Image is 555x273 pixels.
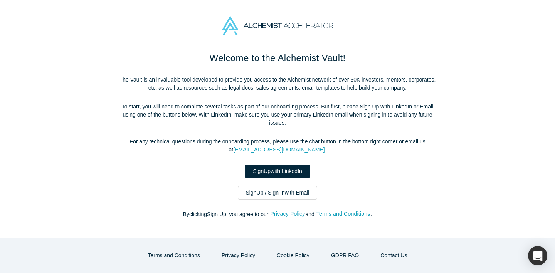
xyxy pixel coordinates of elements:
[116,210,439,218] p: By clicking Sign Up , you agree to our and .
[116,138,439,154] p: For any technical questions during the onboarding process, please use the chat button in the bott...
[233,146,325,153] a: [EMAIL_ADDRESS][DOMAIN_NAME]
[140,249,208,262] button: Terms and Conditions
[214,249,263,262] button: Privacy Policy
[245,165,310,178] a: SignUpwith LinkedIn
[116,51,439,65] h1: Welcome to the Alchemist Vault!
[372,249,415,262] button: Contact Us
[222,16,333,35] img: Alchemist Accelerator Logo
[323,249,367,262] a: GDPR FAQ
[270,210,305,218] button: Privacy Policy
[116,76,439,92] p: The Vault is an invaluable tool developed to provide you access to the Alchemist network of over ...
[238,186,318,200] a: SignUp / Sign Inwith Email
[269,249,318,262] button: Cookie Policy
[116,103,439,127] p: To start, you will need to complete several tasks as part of our onboarding process. But first, p...
[316,210,371,218] button: Terms and Conditions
